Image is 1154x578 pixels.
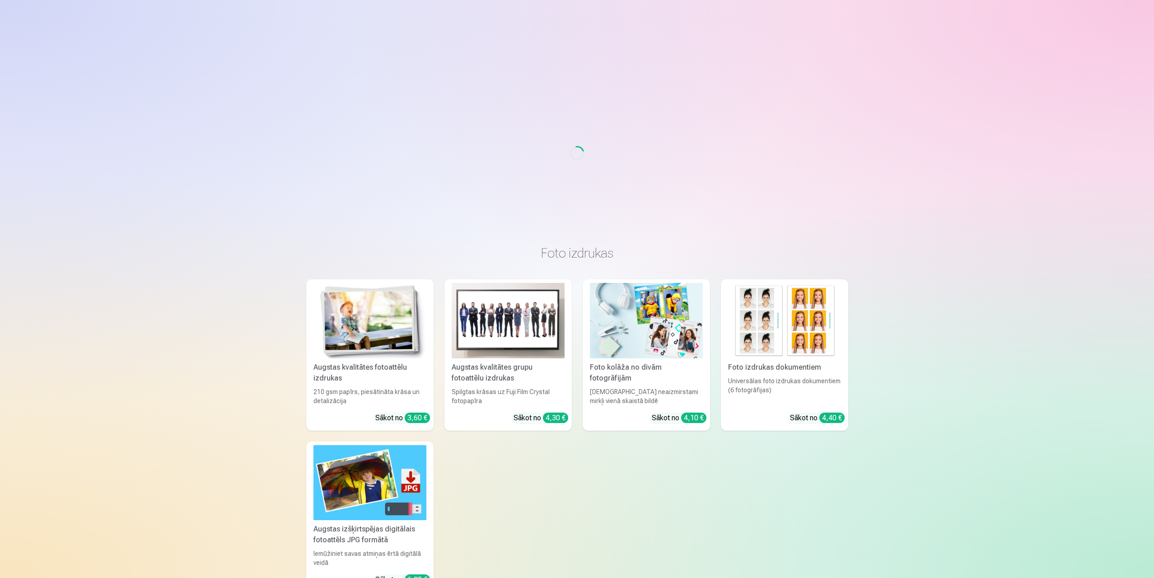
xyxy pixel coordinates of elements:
img: Augstas izšķirtspējas digitālais fotoattēls JPG formātā [313,445,426,521]
div: Sākot no [652,413,706,423]
div: Sākot no [790,413,845,423]
img: Augstas kvalitātes fotoattēlu izdrukas [313,283,426,358]
div: [DEMOGRAPHIC_DATA] neaizmirstami mirkļi vienā skaistā bildē [586,387,706,405]
a: Augstas kvalitātes fotoattēlu izdrukasAugstas kvalitātes fotoattēlu izdrukas210 gsm papīrs, piesā... [306,279,434,431]
div: Augstas izšķirtspējas digitālais fotoattēls JPG formātā [310,524,430,545]
div: 210 gsm papīrs, piesātināta krāsa un detalizācija [310,387,430,405]
div: Foto izdrukas dokumentiem [724,362,845,373]
h3: Foto izdrukas [313,245,841,261]
img: Augstas kvalitātes grupu fotoattēlu izdrukas [452,283,565,358]
div: Sākot no [375,413,430,423]
div: 3,60 € [405,413,430,423]
img: Foto izdrukas dokumentiem [728,283,841,358]
div: Augstas kvalitātes grupu fotoattēlu izdrukas [448,362,568,384]
div: Foto kolāža no divām fotogrāfijām [586,362,706,384]
a: Foto izdrukas dokumentiemFoto izdrukas dokumentiemUniversālas foto izdrukas dokumentiem (6 fotogr... [721,279,848,431]
div: Spilgtas krāsas uz Fuji Film Crystal fotopapīra [448,387,568,405]
div: Universālas foto izdrukas dokumentiem (6 fotogrāfijas) [724,376,845,405]
div: Iemūžiniet savas atmiņas ērtā digitālā veidā [310,549,430,567]
div: Sākot no [514,413,568,423]
a: Augstas kvalitātes grupu fotoattēlu izdrukasAugstas kvalitātes grupu fotoattēlu izdrukasSpilgtas ... [444,279,572,431]
a: Foto kolāža no divām fotogrāfijāmFoto kolāža no divām fotogrāfijām[DEMOGRAPHIC_DATA] neaizmirstam... [583,279,710,431]
div: Augstas kvalitātes fotoattēlu izdrukas [310,362,430,384]
img: Foto kolāža no divām fotogrāfijām [590,283,703,358]
div: 4,30 € [543,413,568,423]
div: 4,10 € [681,413,706,423]
div: 4,40 € [819,413,845,423]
